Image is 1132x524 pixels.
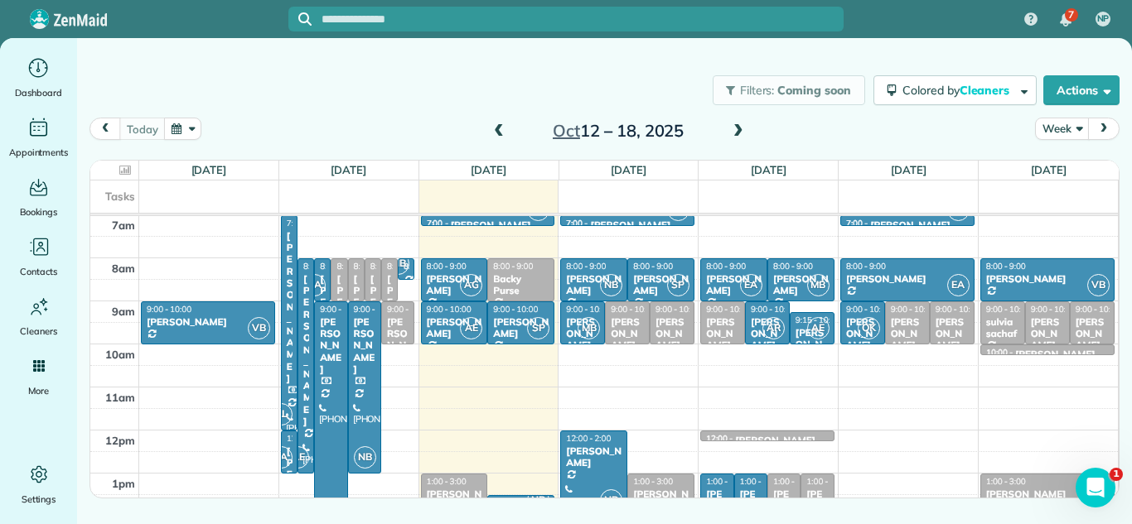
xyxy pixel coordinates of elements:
span: NB [600,489,622,512]
a: [DATE] [471,163,506,176]
span: VB [1087,274,1110,296]
span: 11am [105,391,135,404]
span: 8:00 - 9:00 [706,261,746,272]
span: 8:00 - 9:00 [493,261,533,272]
span: 9:00 - 10:00 [1076,304,1120,315]
span: NP [1097,12,1110,26]
a: [DATE] [891,163,926,176]
button: Actions [1043,75,1120,105]
div: [PERSON_NAME] [302,273,309,428]
span: AL [270,403,293,425]
div: [PERSON_NAME] [870,219,951,231]
span: 8am [112,262,135,275]
span: 9am [112,305,135,318]
span: Tasks [105,190,135,203]
span: AR [762,317,785,339]
span: AE [460,317,482,339]
div: [PERSON_NAME] [565,273,622,297]
span: 9:15 - 10:00 [796,315,840,325]
div: [PERSON_NAME] [795,327,830,363]
a: Bookings [7,174,70,220]
div: [PERSON_NAME] [319,316,342,376]
span: 9:00 - 10:00 [566,304,611,315]
div: [PERSON_NAME] [286,230,293,385]
div: [PERSON_NAME] [610,316,645,352]
div: [PERSON_NAME] [705,273,762,297]
div: [PERSON_NAME] [845,273,970,285]
span: 8:00 - 9:00 [633,261,673,272]
span: 8:00 - 9:00 [336,261,376,272]
a: [DATE] [611,163,646,176]
span: 9:00 - 10:00 [891,304,936,315]
span: 10am [105,348,135,361]
span: MB [578,317,600,339]
button: prev [89,118,121,140]
div: [PERSON_NAME] [632,273,689,297]
div: [PERSON_NAME] [772,273,830,297]
span: Filters: [740,83,775,98]
div: [PERSON_NAME] [426,488,483,512]
span: 8:00 - 9:00 [427,261,467,272]
span: Bookings [20,204,58,220]
span: Coming soon [777,83,852,98]
div: sulvia sachaf [985,316,1020,340]
div: [PERSON_NAME] [735,435,815,446]
div: [PERSON_NAME] [985,273,1110,285]
span: AG [460,274,482,296]
span: Cleaners [960,83,1013,98]
a: Appointments [7,114,70,161]
span: EA [740,274,762,296]
button: Week [1035,118,1089,140]
span: Cleaners [20,323,57,339]
a: [DATE] [191,163,227,176]
div: [PERSON_NAME] [353,316,376,376]
span: 9:00 - 10:00 [611,304,655,315]
span: EA [270,446,293,469]
a: Dashboard [7,55,70,101]
span: AE [287,446,309,469]
a: Settings [7,461,70,507]
span: 12pm [105,434,135,447]
button: Focus search [288,12,312,26]
span: 8:00 - 9:00 [387,261,427,272]
span: VB [248,317,270,339]
div: [PHONE_NUMBER] [146,344,270,355]
div: [PERSON_NAME] [451,219,531,231]
div: Backy Purse [492,273,549,297]
div: [PERSON_NAME] [1015,349,1096,360]
span: 9:00 - 10:00 [387,304,432,315]
span: 1:00 - 3:00 [740,476,780,487]
span: SP [667,274,689,296]
span: 9:00 - 10:00 [427,304,472,315]
span: 1:00 - 3:00 [986,476,1026,487]
div: [PERSON_NAME] [632,488,689,512]
div: [PHONE_NUMBER] [985,300,1110,312]
span: 1 [1110,468,1123,481]
span: 1:00 - 3:00 [427,476,467,487]
div: [PERSON_NAME] [705,316,740,352]
span: 1:00 - 3:00 [773,476,813,487]
span: 8:00 - 9:00 [370,261,410,272]
span: EA [947,274,970,296]
span: 9:00 - 10:00 [1031,304,1076,315]
span: 1:00 - 3:00 [706,476,746,487]
span: 9:00 - 3:00 [320,304,360,315]
span: Dashboard [15,84,62,101]
div: [PERSON_NAME] [1030,316,1065,352]
span: 8:00 - 9:00 [986,261,1026,272]
div: [PERSON_NAME] [565,316,600,352]
span: OK [858,317,880,339]
div: [PERSON_NAME] [591,219,671,231]
span: Appointments [9,144,69,161]
div: [PHONE_NUMBER] [845,300,970,312]
span: EA [303,274,326,296]
span: SP [527,317,549,339]
div: [PERSON_NAME] [386,273,393,428]
span: 9:00 - 1:00 [354,304,394,315]
div: [PERSON_NAME] [353,273,360,428]
div: [PERSON_NAME] [750,316,785,352]
span: MB [807,274,830,296]
div: [PERSON_NAME] [565,445,622,469]
div: [PERSON_NAME] [890,316,925,352]
div: [PERSON_NAME] [426,316,483,340]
